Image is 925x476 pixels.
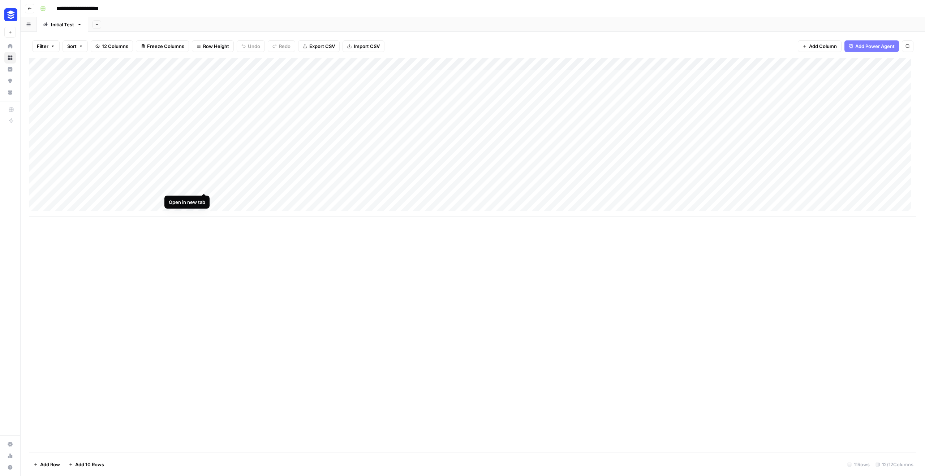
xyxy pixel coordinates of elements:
button: Sort [63,40,88,52]
a: Browse [4,52,16,64]
button: Row Height [192,40,234,52]
span: Freeze Columns [147,43,184,50]
span: Undo [248,43,260,50]
span: Row Height [203,43,229,50]
div: Initial Test [51,21,74,28]
div: 11 Rows [844,459,873,470]
button: 12 Columns [91,40,133,52]
span: Sort [67,43,77,50]
a: Insights [4,64,16,75]
button: Add Column [798,40,842,52]
a: Home [4,40,16,52]
button: Add 10 Rows [64,459,108,470]
img: Buffer Logo [4,8,17,21]
button: Freeze Columns [136,40,189,52]
span: Add Power Agent [855,43,895,50]
button: Redo [268,40,295,52]
a: Settings [4,438,16,450]
button: Filter [32,40,60,52]
a: Opportunities [4,75,16,87]
span: Redo [279,43,291,50]
div: 12/12 Columns [873,459,916,470]
button: Help + Support [4,462,16,473]
button: Workspace: Buffer [4,6,16,24]
span: Add 10 Rows [75,461,104,468]
span: Add Column [809,43,837,50]
span: 12 Columns [102,43,128,50]
a: Initial Test [37,17,88,32]
span: Import CSV [354,43,380,50]
button: Export CSV [298,40,340,52]
span: Filter [37,43,48,50]
button: Undo [237,40,265,52]
span: Add Row [40,461,60,468]
div: Open in new tab [169,198,205,206]
button: Add Row [29,459,64,470]
button: Import CSV [343,40,384,52]
button: Add Power Agent [844,40,899,52]
a: Usage [4,450,16,462]
a: Your Data [4,87,16,98]
span: Export CSV [309,43,335,50]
